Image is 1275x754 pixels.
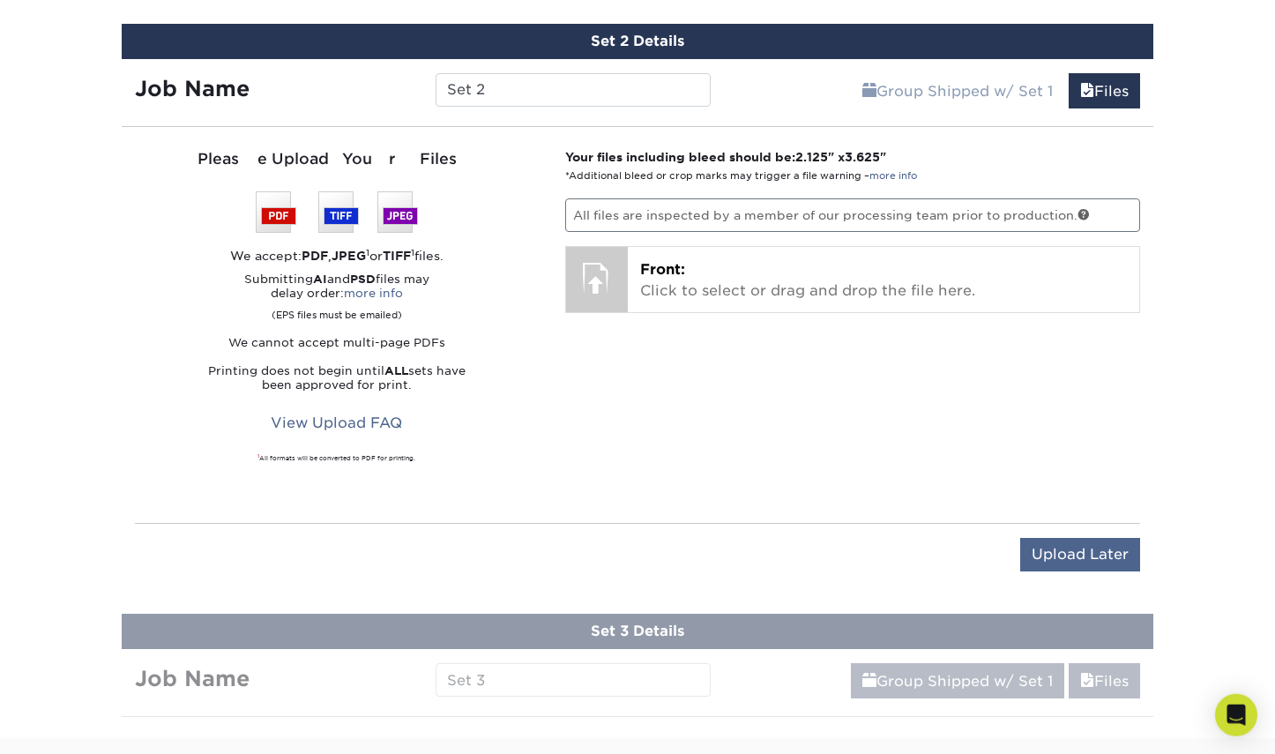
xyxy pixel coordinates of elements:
[640,259,1128,302] p: Click to select or drag and drop the file here.
[851,73,1064,108] a: Group Shipped w/ Set 1
[862,673,876,690] span: shipping
[135,454,539,463] div: All formats will be converted to PDF for printing.
[436,73,710,107] input: Enter a job name
[302,249,328,263] strong: PDF
[259,407,414,440] a: View Upload FAQ
[565,150,886,164] strong: Your files including bleed should be: " x "
[135,148,539,171] div: Please Upload Your Files
[135,336,539,350] p: We cannot accept multi-page PDFs
[1215,694,1257,736] div: Open Intercom Messenger
[411,247,414,258] sup: 1
[135,76,250,101] strong: Job Name
[383,249,411,263] strong: TIFF
[272,301,402,322] small: (EPS files must be emailed)
[135,364,539,392] p: Printing does not begin until sets have been approved for print.
[350,272,376,286] strong: PSD
[256,191,418,233] img: We accept: PSD, TIFF, or JPEG (JPG)
[384,364,408,377] strong: ALL
[1080,83,1094,100] span: files
[565,198,1141,232] p: All files are inspected by a member of our processing team prior to production.
[135,272,539,322] p: Submitting and files may delay order:
[366,247,369,258] sup: 1
[1080,673,1094,690] span: files
[845,150,880,164] span: 3.625
[851,663,1064,698] a: Group Shipped w/ Set 1
[1069,73,1140,108] a: Files
[257,453,259,459] sup: 1
[344,287,403,300] a: more info
[565,170,917,182] small: *Additional bleed or crop marks may trigger a file warning –
[795,150,828,164] span: 2.125
[640,261,685,278] span: Front:
[122,24,1153,59] div: Set 2 Details
[1020,538,1140,571] input: Upload Later
[332,249,366,263] strong: JPEG
[1069,663,1140,698] a: Files
[862,83,876,100] span: shipping
[869,170,917,182] a: more info
[313,272,327,286] strong: AI
[135,247,539,265] div: We accept: , or files.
